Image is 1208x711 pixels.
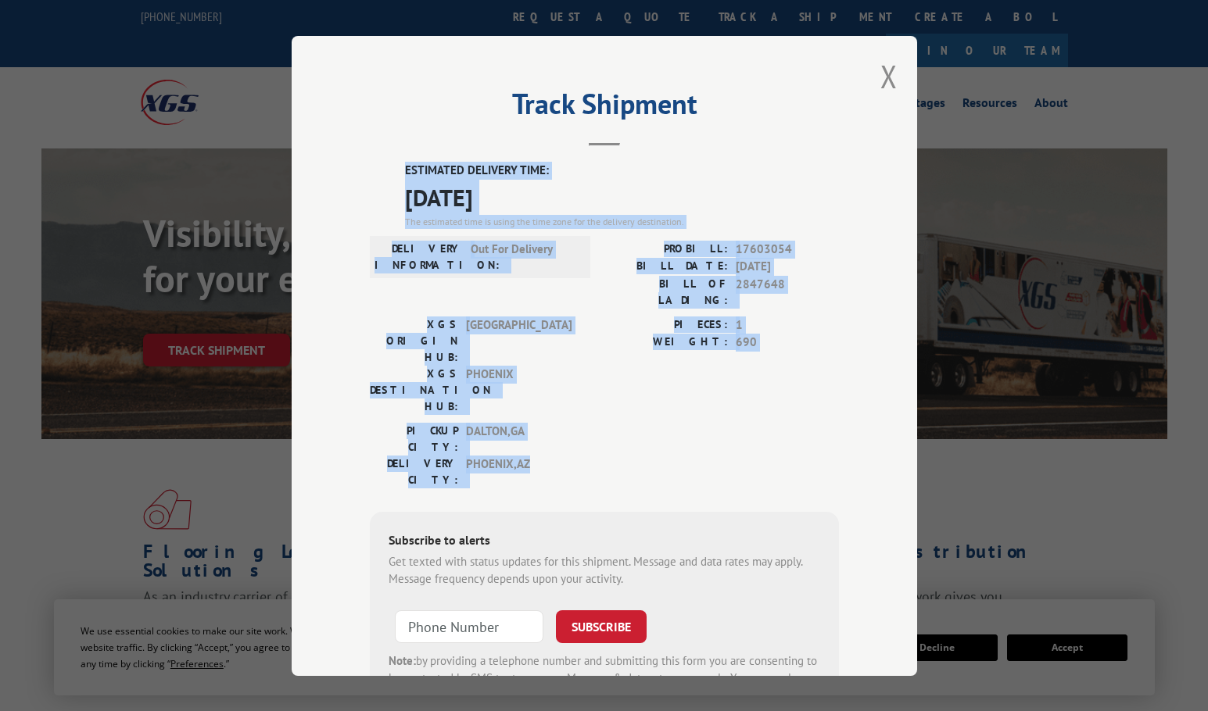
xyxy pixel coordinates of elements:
span: DALTON , GA [466,422,572,455]
label: DELIVERY INFORMATION: [375,240,463,273]
input: Phone Number [395,609,543,642]
span: 1 [736,316,839,334]
label: DELIVERY CITY: [370,455,458,488]
span: 690 [736,334,839,352]
label: WEIGHT: [604,334,728,352]
label: BILL OF LADING: [604,275,728,308]
label: PROBILL: [604,240,728,258]
span: [DATE] [736,258,839,276]
button: Close modal [880,55,898,97]
span: 17603054 [736,240,839,258]
label: XGS ORIGIN HUB: [370,316,458,365]
label: PICKUP CITY: [370,422,458,455]
span: 2847648 [736,275,839,308]
button: SUBSCRIBE [556,609,647,642]
label: XGS DESTINATION HUB: [370,365,458,414]
span: PHOENIX , AZ [466,455,572,488]
div: Get texted with status updates for this shipment. Message and data rates may apply. Message frequ... [389,552,820,588]
span: [DATE] [405,179,839,214]
div: Subscribe to alerts [389,530,820,552]
strong: Note: [389,652,416,667]
span: [GEOGRAPHIC_DATA] [466,316,572,365]
span: PHOENIX [466,365,572,414]
span: Out For Delivery [471,240,576,273]
label: BILL DATE: [604,258,728,276]
h2: Track Shipment [370,93,839,123]
label: PIECES: [604,316,728,334]
div: The estimated time is using the time zone for the delivery destination. [405,214,839,228]
label: ESTIMATED DELIVERY TIME: [405,162,839,180]
div: by providing a telephone number and submitting this form you are consenting to be contacted by SM... [389,652,820,705]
